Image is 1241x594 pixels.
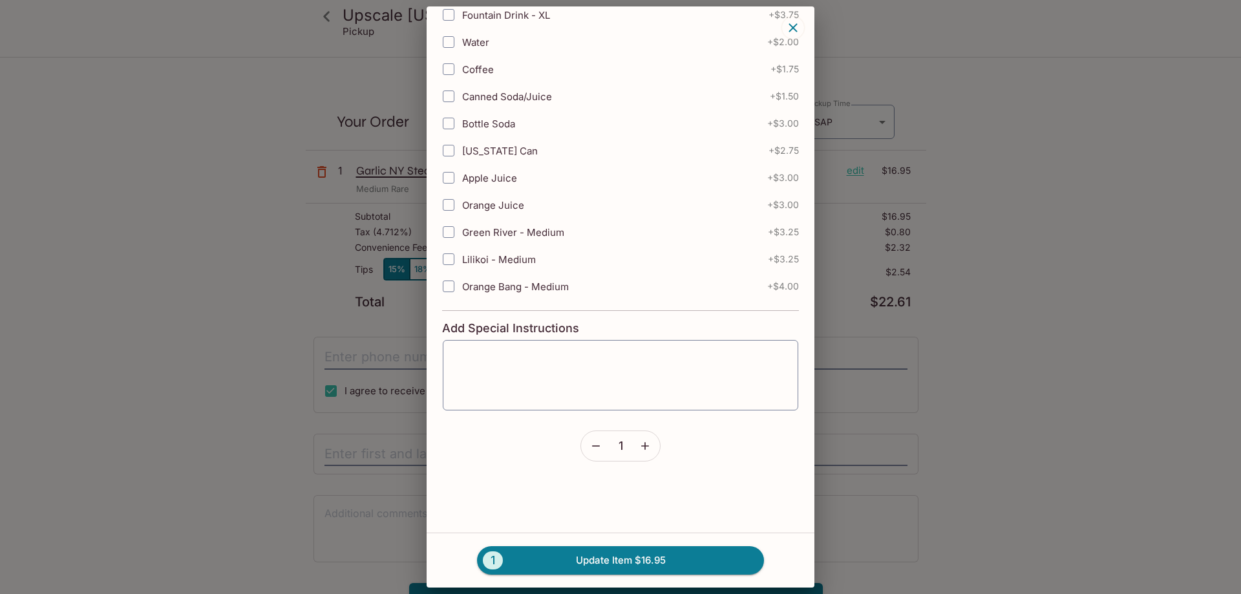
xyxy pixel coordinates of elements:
[768,254,799,264] span: + $3.25
[767,173,799,183] span: + $3.00
[462,145,538,157] span: [US_STATE] Can
[462,281,569,293] span: Orange Bang - Medium
[770,91,799,101] span: + $1.50
[462,118,515,130] span: Bottle Soda
[462,226,564,239] span: Green River - Medium
[462,90,552,103] span: Canned Soda/Juice
[770,64,799,74] span: + $1.75
[483,551,503,569] span: 1
[462,36,489,48] span: Water
[462,253,536,266] span: Lilikoi - Medium
[462,9,550,21] span: Fountain Drink - XL
[477,546,764,575] button: 1Update Item $16.95
[619,439,623,453] span: 1
[442,321,799,335] h4: Add Special Instructions
[767,200,799,210] span: + $3.00
[462,199,524,211] span: Orange Juice
[769,10,799,20] span: + $3.75
[767,118,799,129] span: + $3.00
[767,37,799,47] span: + $2.00
[767,281,799,292] span: + $4.00
[769,145,799,156] span: + $2.75
[768,227,799,237] span: + $3.25
[462,63,494,76] span: Coffee
[462,172,517,184] span: Apple Juice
